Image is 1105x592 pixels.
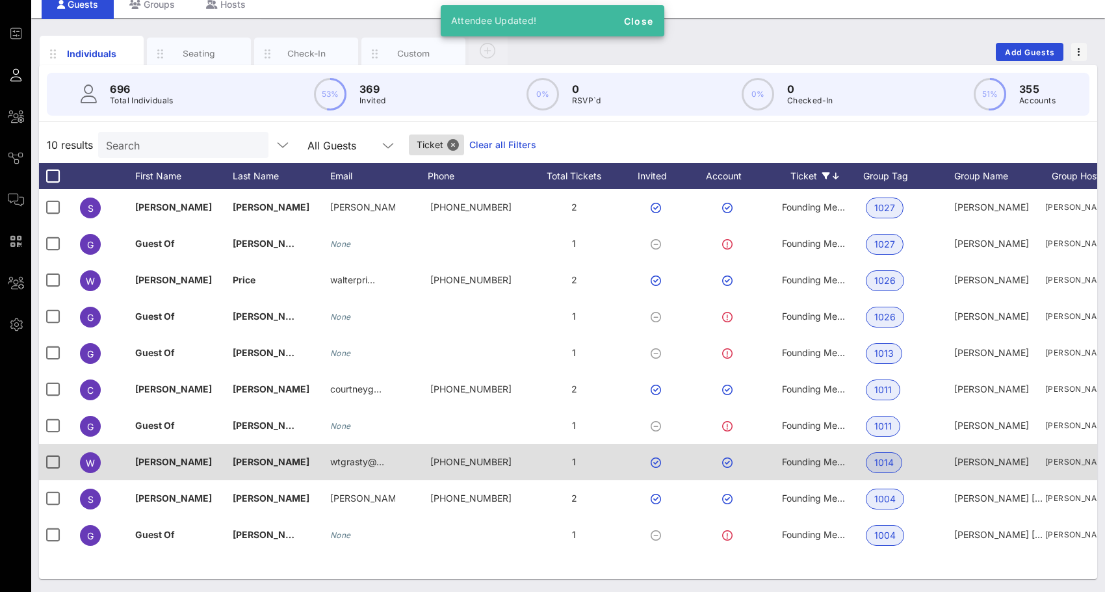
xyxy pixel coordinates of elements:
[782,274,859,285] span: Founding Member
[135,456,212,467] span: [PERSON_NAME]
[330,163,428,189] div: Email
[863,163,954,189] div: Group Tag
[874,198,895,218] span: 1027
[1004,47,1056,57] span: Add Guests
[874,307,896,327] span: 1026
[572,94,601,107] p: RSVP`d
[233,274,255,285] span: Price
[766,163,863,189] div: Ticket
[430,493,512,504] span: +17049573267
[782,456,859,467] span: Founding Member
[525,298,623,335] div: 1
[359,81,386,97] p: 369
[572,81,601,97] p: 0
[233,201,309,212] span: [PERSON_NAME]
[87,385,94,396] span: C
[525,371,623,407] div: 2
[330,239,351,249] i: None
[135,238,175,249] span: Guest Of
[782,493,859,504] span: Founding Member
[417,135,456,155] span: Ticket
[135,163,233,189] div: First Name
[430,274,512,285] span: +19809394730
[330,371,382,407] p: courtneyg…
[525,444,623,480] div: 1
[135,420,175,431] span: Guest Of
[233,311,309,322] span: [PERSON_NAME]
[135,347,175,358] span: Guest Of
[874,235,895,254] span: 1027
[87,348,94,359] span: G
[233,238,309,249] span: [PERSON_NAME]
[782,420,859,431] span: Founding Member
[954,311,1029,322] span: [PERSON_NAME]
[782,201,859,212] span: Founding Member
[874,526,896,545] span: 1004
[874,453,894,472] span: 1014
[87,312,94,323] span: G
[110,81,174,97] p: 696
[1019,94,1056,107] p: Accounts
[233,163,330,189] div: Last Name
[525,407,623,444] div: 1
[135,274,212,285] span: [PERSON_NAME]
[63,47,121,60] div: Individuals
[954,274,1029,285] span: [PERSON_NAME]
[874,489,896,509] span: 1004
[233,529,388,540] span: [PERSON_NAME] [PERSON_NAME]
[87,530,94,541] span: G
[451,15,536,26] span: Attendee Updated!
[525,335,623,371] div: 1
[694,163,766,189] div: Account
[233,420,309,431] span: [PERSON_NAME]
[525,262,623,298] div: 2
[86,276,95,287] span: W
[782,238,859,249] span: Founding Member
[88,494,94,505] span: S
[954,347,1029,358] span: [PERSON_NAME]
[525,163,623,189] div: Total Tickets
[430,201,512,212] span: +17042229415
[135,383,212,394] span: [PERSON_NAME]
[525,480,623,517] div: 2
[782,311,859,322] span: Founding Member
[110,94,174,107] p: Total Individuals
[954,163,1045,189] div: Group Name
[87,421,94,432] span: G
[330,444,384,480] p: wtgrasty@…
[330,480,395,517] p: [PERSON_NAME].b…
[787,81,833,97] p: 0
[359,94,386,107] p: Invited
[996,43,1063,61] button: Add Guests
[430,456,512,467] span: +19803227692
[330,348,351,358] i: None
[86,457,95,469] span: W
[135,529,175,540] span: Guest Of
[874,344,894,363] span: 1013
[47,137,93,153] span: 10 results
[1019,81,1056,97] p: 355
[385,47,443,60] div: Custom
[525,225,623,262] div: 1
[954,201,1029,212] span: [PERSON_NAME]
[135,493,212,504] span: [PERSON_NAME]
[954,383,1029,394] span: [PERSON_NAME]
[525,189,623,225] div: 2
[330,189,395,225] p: [PERSON_NAME]…
[330,312,351,322] i: None
[874,271,896,290] span: 1026
[330,421,351,431] i: None
[330,530,351,540] i: None
[525,517,623,553] div: 1
[623,16,654,27] span: Close
[307,140,356,151] div: All Guests
[428,163,525,189] div: Phone
[430,383,512,394] span: +19175535131
[954,238,1029,249] span: [PERSON_NAME]
[88,203,94,214] span: S
[300,132,404,158] div: All Guests
[278,47,335,60] div: Check-In
[617,9,659,32] button: Close
[874,380,892,400] span: 1011
[87,239,94,250] span: G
